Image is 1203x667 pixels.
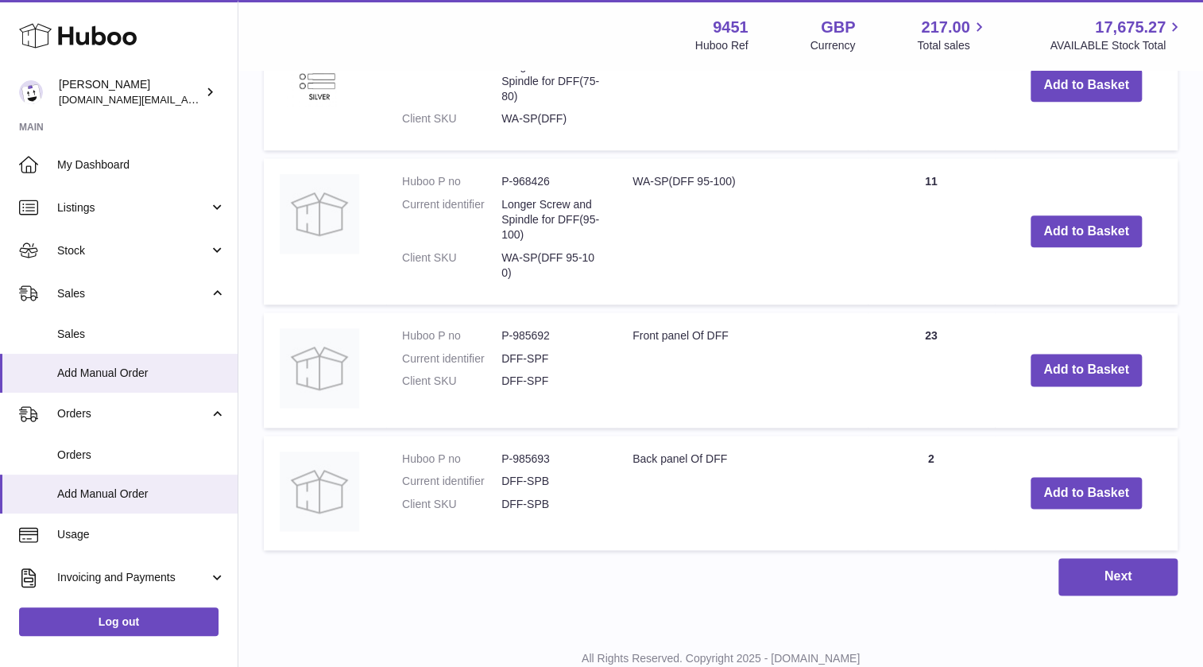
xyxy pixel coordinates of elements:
p: All Rights Reserved. Copyright 2025 - [DOMAIN_NAME] [251,651,1190,666]
dt: Huboo P no [402,174,501,189]
span: My Dashboard [57,157,226,173]
span: AVAILABLE Stock Total [1050,38,1184,53]
div: Currency [810,38,856,53]
strong: 9451 [713,17,748,38]
img: Front panel Of DFF [280,328,359,408]
dd: Longer Screw and Spindle for DFF(95-100) [501,197,601,242]
button: Add to Basket [1031,354,1142,386]
dd: DFF-SPB [501,474,601,489]
img: WA-SP(DFF) [280,36,359,107]
span: Total sales [917,38,988,53]
span: Invoicing and Payments [57,570,209,585]
button: Add to Basket [1031,215,1142,248]
dd: DFF-SPB [501,497,601,512]
dt: Current identifier [402,197,501,242]
span: Sales [57,327,226,342]
button: Next [1058,558,1178,595]
span: 217.00 [921,17,969,38]
dd: Longer Screw and Spindle for DFF(75-80) [501,59,601,104]
span: Stock [57,243,209,258]
dt: Huboo P no [402,452,501,467]
dd: WA-SP(DFF 95-100) [501,250,601,281]
td: 11 [868,158,995,304]
span: Orders [57,448,226,463]
button: Add to Basket [1031,477,1142,510]
dt: Current identifier [402,59,501,104]
dt: Current identifier [402,474,501,489]
td: Front panel Of DFF [617,312,868,428]
span: Add Manual Order [57,487,226,502]
td: 23 [868,312,995,428]
dt: Client SKU [402,497,501,512]
img: amir.ch@gmail.com [19,80,43,104]
strong: GBP [821,17,855,38]
a: 17,675.27 AVAILABLE Stock Total [1050,17,1184,53]
a: 217.00 Total sales [917,17,988,53]
div: Huboo Ref [695,38,748,53]
dt: Client SKU [402,250,501,281]
span: [DOMAIN_NAME][EMAIL_ADDRESS][DOMAIN_NAME] [59,93,316,106]
button: Add to Basket [1031,69,1142,102]
td: WA-SP(DFF 95-100) [617,158,868,304]
img: Back panel Of DFF [280,452,359,531]
dd: P-985692 [501,328,601,343]
dt: Current identifier [402,351,501,366]
span: Sales [57,286,209,301]
td: 9 [868,20,995,150]
span: 17,675.27 [1095,17,1166,38]
dt: Client SKU [402,111,501,126]
dd: DFF-SPF [501,351,601,366]
dd: P-985693 [501,452,601,467]
img: WA-SP(DFF 95-100) [280,174,359,254]
span: Listings [57,200,209,215]
dd: P-968426 [501,174,601,189]
td: 2 [868,436,995,551]
td: Back panel Of DFF [617,436,868,551]
dt: Huboo P no [402,328,501,343]
a: Log out [19,607,219,636]
span: Orders [57,406,209,421]
span: Usage [57,527,226,542]
span: Add Manual Order [57,366,226,381]
dt: Client SKU [402,374,501,389]
td: WA-SP(DFF) [617,20,868,150]
dd: DFF-SPF [501,374,601,389]
div: [PERSON_NAME] [59,77,202,107]
dd: WA-SP(DFF) [501,111,601,126]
